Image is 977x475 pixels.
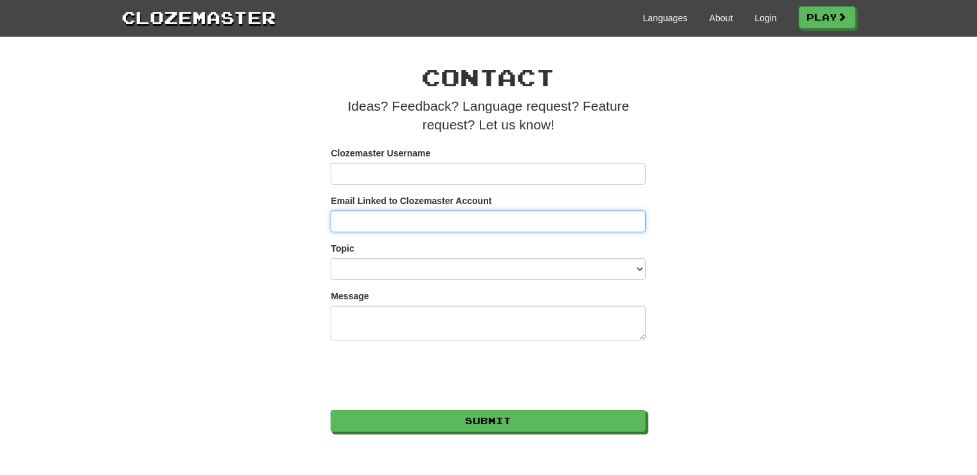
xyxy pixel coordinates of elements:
[331,350,526,400] iframe: reCAPTCHA
[331,64,646,90] h1: Contact
[122,5,277,29] a: Clozemaster
[331,147,430,160] label: Clozemaster Username
[643,12,688,24] a: Languages
[331,410,646,432] button: Submit
[709,12,733,24] a: About
[799,6,855,28] a: Play
[331,242,354,255] label: Topic
[331,290,369,303] label: Message
[331,97,646,135] p: Ideas? Feedback? Language request? Feature request? Let us know!
[331,194,491,207] label: Email Linked to Clozemaster Account
[754,12,776,24] a: Login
